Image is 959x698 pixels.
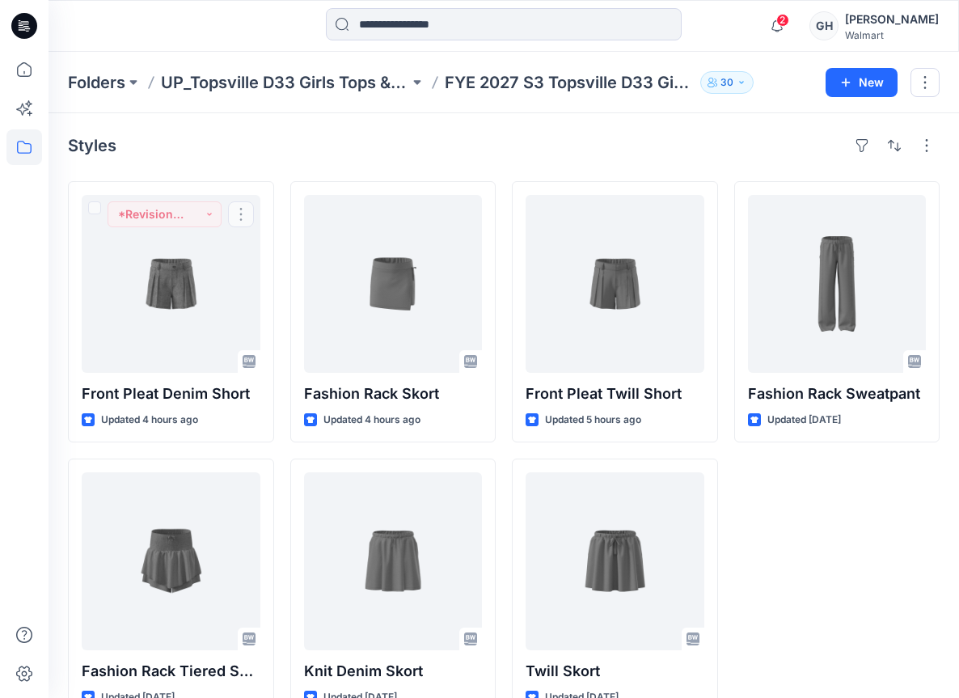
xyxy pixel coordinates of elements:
a: Fashion Rack Skort [304,195,483,373]
h4: Styles [68,136,116,155]
a: Knit Denim Skort [304,472,483,650]
button: New [826,68,898,97]
p: Front Pleat Denim Short [82,383,260,405]
p: Updated [DATE] [767,412,841,429]
p: Updated 5 hours ago [545,412,641,429]
div: GH [809,11,839,40]
p: Updated 4 hours ago [323,412,420,429]
a: UP_Topsville D33 Girls Tops & Bottoms [161,71,409,94]
a: Fashion Rack Sweatpant [748,195,927,373]
p: Knit Denim Skort [304,660,483,683]
a: Folders [68,71,125,94]
button: 30 [700,71,754,94]
div: [PERSON_NAME] [845,10,939,29]
p: Fashion Rack Tiered Skort [82,660,260,683]
p: FYE 2027 S3 Topsville D33 Girls Bottoms [445,71,693,94]
a: Twill Skort [526,472,704,650]
p: Fashion Rack Sweatpant [748,383,927,405]
p: Fashion Rack Skort [304,383,483,405]
p: Twill Skort [526,660,704,683]
span: 2 [776,14,789,27]
p: Front Pleat Twill Short [526,383,704,405]
a: Front Pleat Denim Short [82,195,260,373]
p: 30 [720,74,733,91]
a: Front Pleat Twill Short [526,195,704,373]
a: Fashion Rack Tiered Skort [82,472,260,650]
p: Updated 4 hours ago [101,412,198,429]
div: Walmart [845,29,939,41]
